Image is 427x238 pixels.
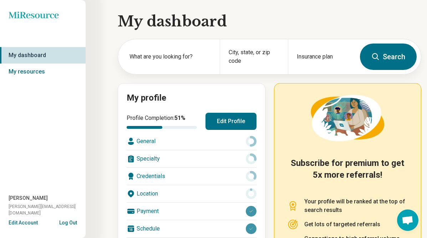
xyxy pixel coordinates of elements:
p: Get lots of targeted referrals [304,220,380,229]
span: [PERSON_NAME][EMAIL_ADDRESS][DOMAIN_NAME] [9,203,86,216]
span: 51 % [174,115,185,121]
button: Search [360,44,417,70]
button: Log Out [59,219,77,225]
button: Edit Account [9,219,38,227]
div: Open chat [397,209,418,231]
div: Specialty [127,150,256,167]
h2: My profile [127,92,256,104]
h1: My dashboard [118,11,421,31]
div: Credentials [127,168,256,185]
button: Edit Profile [205,113,256,130]
p: Your profile will be ranked at the top of search results [304,197,408,214]
div: Payment [127,203,256,220]
div: Location [127,185,256,202]
div: Profile Completion: [127,114,197,129]
label: What are you looking for? [129,52,211,61]
div: General [127,133,256,150]
span: [PERSON_NAME] [9,194,48,202]
div: Schedule [127,220,256,237]
h2: Subscribe for premium to get 5x more referrals! [287,157,408,189]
